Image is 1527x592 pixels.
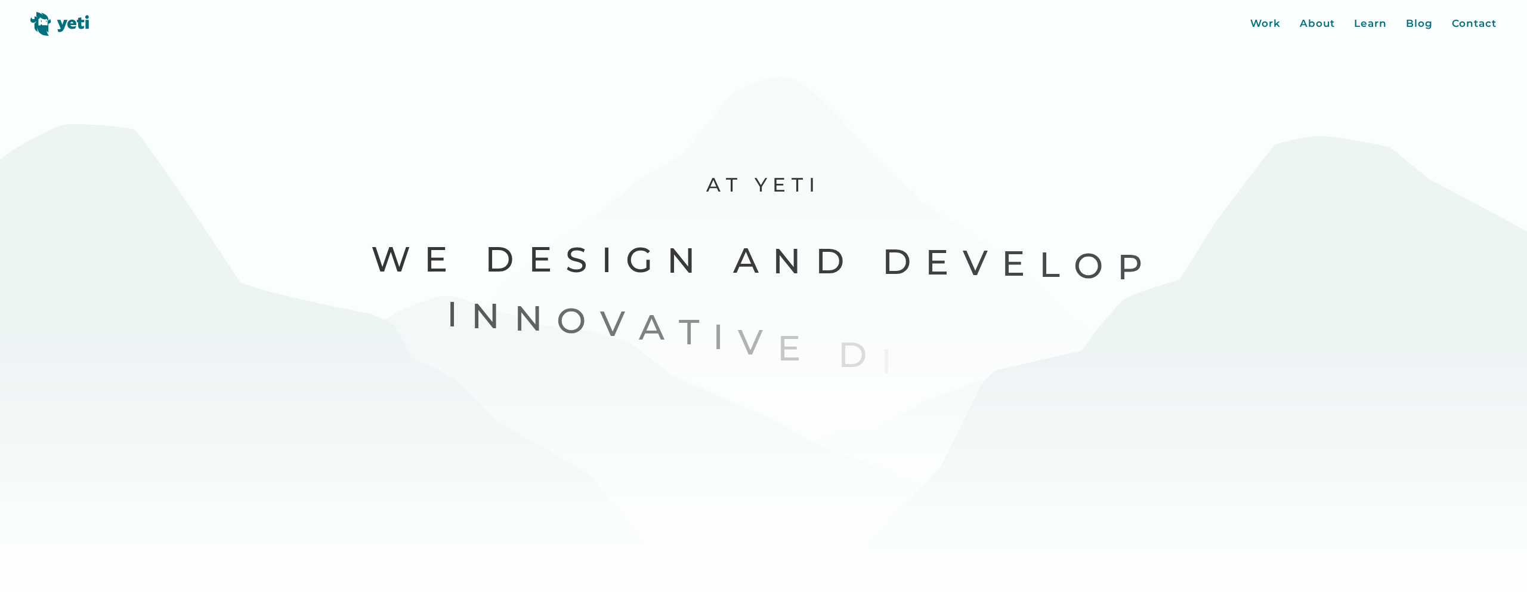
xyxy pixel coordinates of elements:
[1250,16,1281,32] a: Work
[514,295,557,341] span: n
[1074,243,1117,288] span: o
[1300,16,1336,32] a: About
[424,236,462,282] span: e
[471,293,514,338] span: n
[371,236,425,282] span: W
[447,291,472,337] span: I
[1406,16,1433,32] a: Blog
[30,12,89,36] img: Yeti logo
[1452,16,1497,32] a: Contact
[1354,16,1387,32] a: Learn
[305,172,1222,197] p: At Yeti
[1117,244,1157,289] span: p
